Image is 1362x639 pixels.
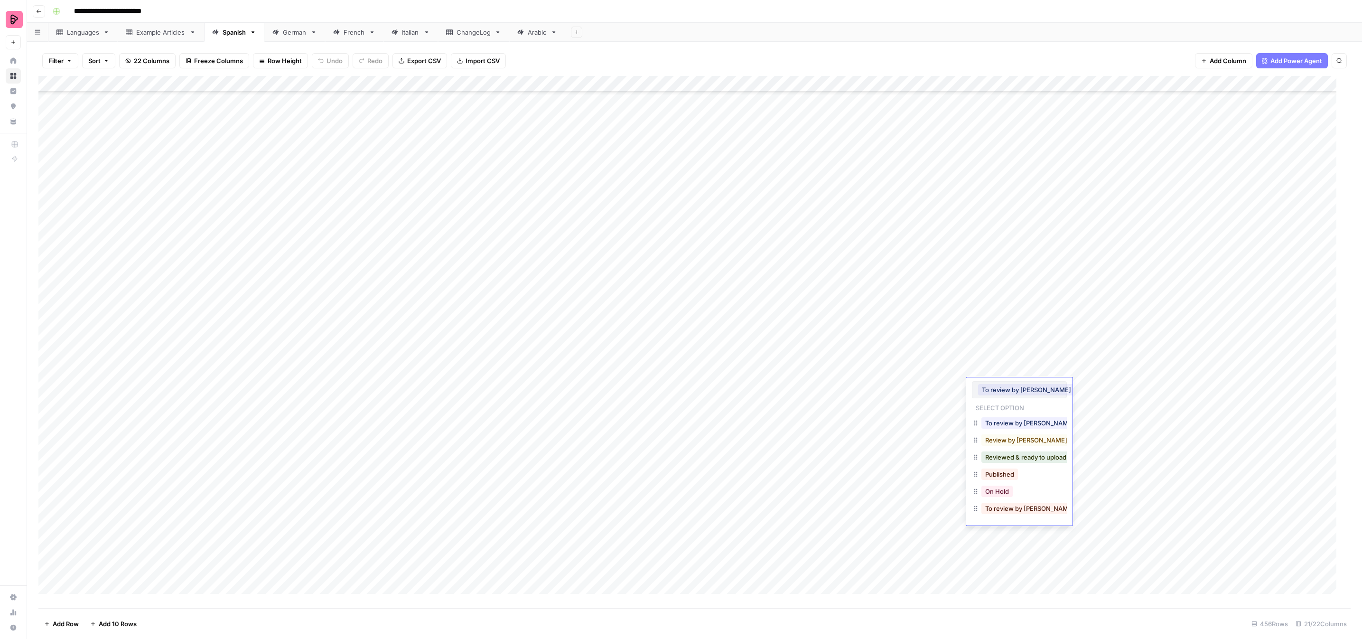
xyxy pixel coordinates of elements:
button: Published [981,469,1018,480]
span: Filter [48,56,64,66]
span: Freeze Columns [194,56,243,66]
a: Opportunities [6,99,21,114]
div: To review by [PERSON_NAME] [972,501,1067,518]
button: Reviewed & ready to upload [981,451,1070,463]
span: Sort [88,56,101,66]
div: German [283,28,307,37]
button: Add 10 Rows [84,616,142,631]
span: Add Column [1210,56,1246,66]
div: 456 Rows [1248,616,1292,631]
div: Spanish [223,28,246,37]
a: Usage [6,605,21,620]
a: Spanish [204,23,264,42]
button: Add Column [1195,53,1252,68]
span: Undo [327,56,343,66]
a: Browse [6,68,21,84]
button: Help + Support [6,620,21,635]
div: Review by [PERSON_NAME] in progress [972,432,1067,450]
button: Add Row [38,616,84,631]
div: ChangeLog [457,28,491,37]
a: ChangeLog [438,23,509,42]
div: On Hold [972,484,1067,501]
button: On Hold [981,486,1013,497]
button: To review by [PERSON_NAME] [981,417,1078,429]
a: Languages [48,23,118,42]
span: Redo [367,56,382,66]
a: Italian [383,23,438,42]
div: Published [972,467,1067,484]
img: Preply Logo [6,11,23,28]
span: 22 Columns [134,56,169,66]
p: Select option [972,401,1028,413]
span: Add Row [53,619,79,629]
div: Reviewed & ready to upload [972,450,1067,467]
button: Workspace: Preply [6,8,21,31]
button: Undo [312,53,349,68]
button: Add Power Agent [1256,53,1328,68]
a: Example Articles [118,23,204,42]
span: Add 10 Rows [99,619,137,629]
span: Row Height [268,56,302,66]
button: Review by [PERSON_NAME] in progress [981,434,1106,446]
span: Add Power Agent [1270,56,1322,66]
span: Import CSV [466,56,500,66]
button: Row Height [253,53,308,68]
div: French [344,28,365,37]
div: Languages [67,28,99,37]
button: Export CSV [392,53,447,68]
a: Home [6,53,21,68]
a: Settings [6,590,21,605]
div: Arabic [528,28,547,37]
a: German [264,23,325,42]
button: Filter [42,53,78,68]
span: Export CSV [407,56,441,66]
button: Freeze Columns [179,53,249,68]
a: French [325,23,383,42]
div: To review by [PERSON_NAME] [972,415,1067,432]
div: Italian [402,28,420,37]
a: Insights [6,84,21,99]
button: To review by [PERSON_NAME] [981,503,1078,514]
div: 21/22 Columns [1292,616,1351,631]
button: To review by [PERSON_NAME] [978,384,1075,395]
button: Redo [353,53,389,68]
button: 22 Columns [119,53,176,68]
button: Sort [82,53,115,68]
button: Import CSV [451,53,506,68]
div: Example Articles [136,28,186,37]
a: Arabic [509,23,565,42]
a: Your Data [6,114,21,129]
